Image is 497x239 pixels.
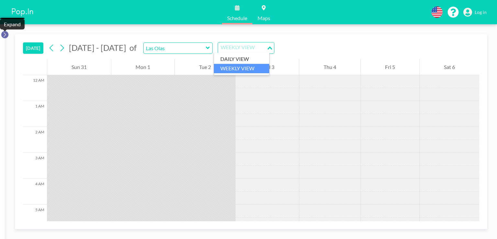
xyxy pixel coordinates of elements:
[23,179,47,205] div: 4 AM
[144,43,206,53] input: Las Olas
[299,59,360,75] div: Thu 4
[23,153,47,179] div: 3 AM
[361,59,419,75] div: Fri 5
[111,59,174,75] div: Mon 1
[475,9,487,15] span: Log in
[214,54,269,64] li: DAILY VIEW
[175,59,235,75] div: Tue 2
[420,59,479,75] div: Sat 6
[4,21,21,28] div: Expand
[218,42,274,53] div: Search for option
[23,75,47,101] div: 12 AM
[23,205,47,231] div: 5 AM
[69,43,126,52] span: [DATE] - [DATE]
[219,44,266,52] input: Search for option
[47,59,111,75] div: Sun 31
[214,64,269,73] li: WEEKLY VIEW
[129,43,137,53] span: of
[227,16,247,21] span: Schedule
[258,16,270,21] span: Maps
[23,101,47,127] div: 1 AM
[23,127,47,153] div: 2 AM
[463,8,487,17] a: Log in
[23,42,43,54] button: [DATE]
[10,6,35,19] img: organization-logo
